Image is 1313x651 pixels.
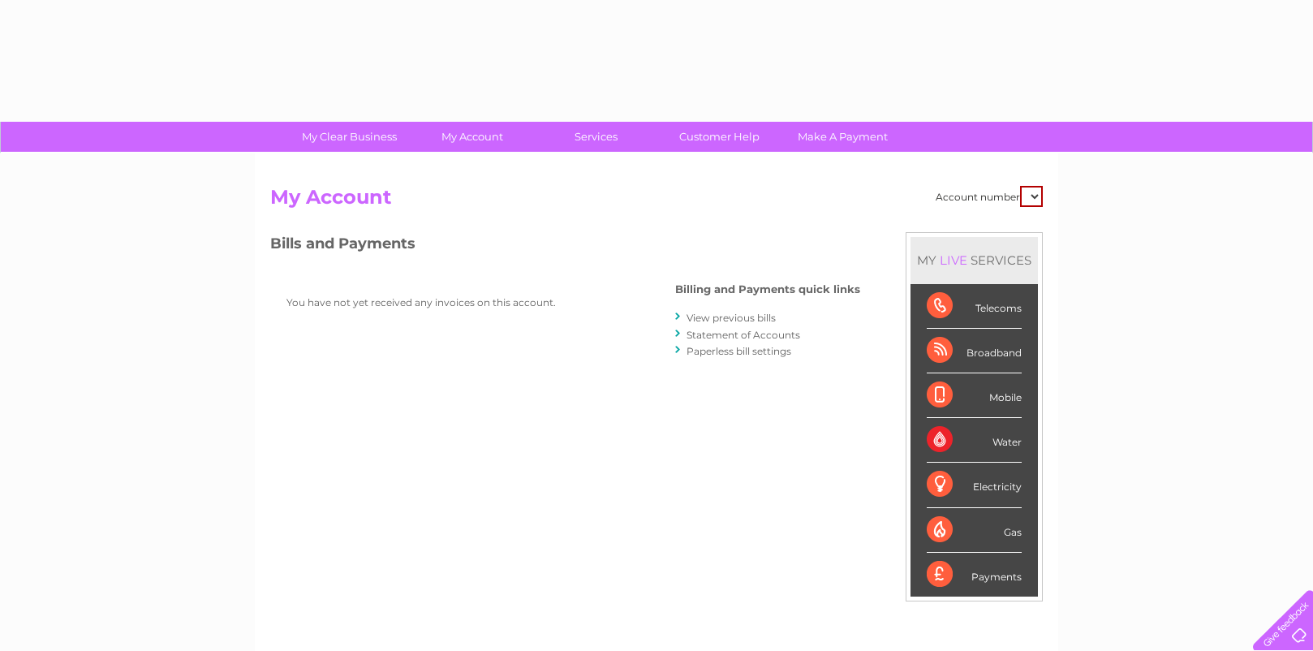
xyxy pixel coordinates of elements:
div: Mobile [927,373,1022,418]
div: MY SERVICES [910,237,1038,283]
a: Statement of Accounts [687,329,800,341]
div: Gas [927,508,1022,553]
div: Account number [936,186,1043,207]
a: Make A Payment [776,122,910,152]
a: View previous bills [687,312,776,324]
div: Telecoms [927,284,1022,329]
div: LIVE [936,252,971,268]
div: Broadband [927,329,1022,373]
div: Water [927,418,1022,463]
div: Electricity [927,463,1022,507]
a: Paperless bill settings [687,345,791,357]
h3: Bills and Payments [270,232,860,261]
h4: Billing and Payments quick links [675,283,860,295]
div: Payments [927,553,1022,597]
h2: My Account [270,186,1043,217]
a: Services [529,122,663,152]
a: My Account [406,122,540,152]
a: Customer Help [652,122,786,152]
a: My Clear Business [282,122,416,152]
p: You have not yet received any invoices on this account. [286,295,611,310]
